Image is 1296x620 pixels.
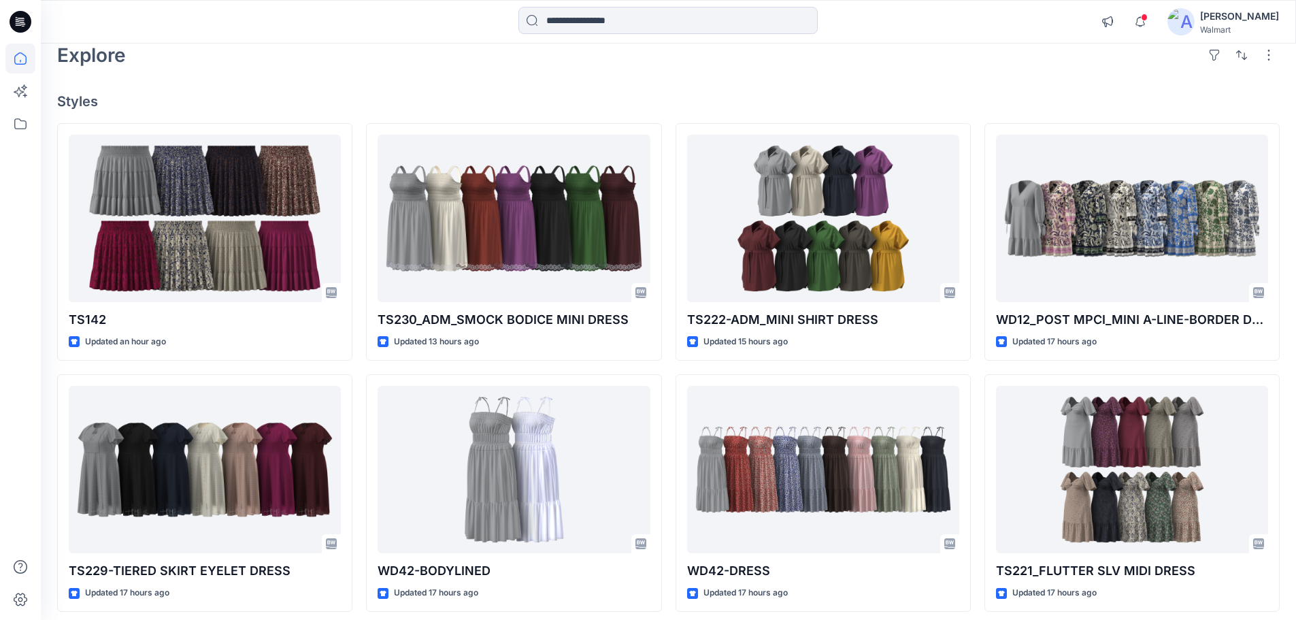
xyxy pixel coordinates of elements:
[1167,8,1195,35] img: avatar
[378,135,650,303] a: TS230_ADM_SMOCK BODICE MINI DRESS
[996,386,1268,554] a: TS221_FLUTTER SLV MIDI DRESS
[996,561,1268,581] p: TS221_FLUTTER SLV MIDI DRESS
[1012,335,1097,349] p: Updated 17 hours ago
[378,310,650,329] p: TS230_ADM_SMOCK BODICE MINI DRESS
[69,561,341,581] p: TS229-TIERED SKIRT EYELET DRESS
[687,135,959,303] a: TS222-ADM_MINI SHIRT DRESS
[85,335,166,349] p: Updated an hour ago
[394,586,478,600] p: Updated 17 hours ago
[57,44,126,66] h2: Explore
[1012,586,1097,600] p: Updated 17 hours ago
[1200,8,1279,25] div: [PERSON_NAME]
[69,135,341,303] a: TS142
[996,310,1268,329] p: WD12_POST MPCI_MINI A-LINE-BORDER DRESS
[394,335,479,349] p: Updated 13 hours ago
[57,93,1280,110] h4: Styles
[85,586,169,600] p: Updated 17 hours ago
[703,335,788,349] p: Updated 15 hours ago
[996,135,1268,303] a: WD12_POST MPCI_MINI A-LINE-BORDER DRESS
[687,310,959,329] p: TS222-ADM_MINI SHIRT DRESS
[687,561,959,581] p: WD42-DRESS
[687,386,959,554] a: WD42-DRESS
[69,386,341,554] a: TS229-TIERED SKIRT EYELET DRESS
[378,386,650,554] a: WD42-BODYLINED
[1200,25,1279,35] div: Walmart
[378,561,650,581] p: WD42-BODYLINED
[69,310,341,329] p: TS142
[703,586,788,600] p: Updated 17 hours ago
